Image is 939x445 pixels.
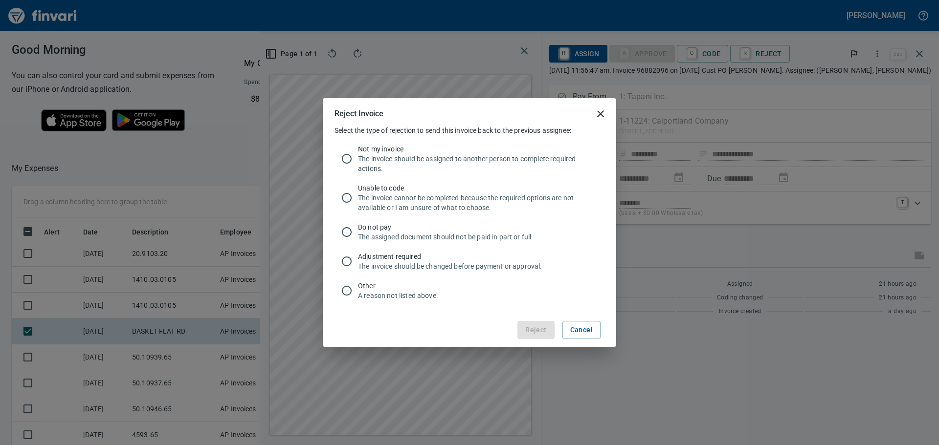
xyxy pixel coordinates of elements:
div: Adjustment requiredThe invoice should be changed before payment or approval. [335,247,604,276]
p: A reason not listed above. [358,291,597,300]
div: OtherA reason not listed above. [335,276,604,305]
span: Other [358,281,597,291]
span: Unable to code [358,183,597,193]
span: Not my invoice [358,144,597,154]
div: Unable to codeThe invoice cannot be completed because the required options are not available or I... [335,178,604,217]
p: The assigned document should not be paid in part or full. [358,232,597,242]
div: Not my invoiceThe invoice should be assigned to another person to complete required actions. [335,139,604,178]
span: Select the type of rejection to send this invoice back to the previous assignee: [335,127,571,134]
div: Do not payThe assigned document should not be paid in part or full. [335,217,604,247]
span: Cancel [570,324,593,336]
p: The invoice cannot be completed because the required options are not available or I am unsure of ... [358,193,597,212]
p: The invoice should be changed before payment or approval. [358,261,597,271]
p: The invoice should be assigned to another person to complete required actions. [358,154,597,173]
span: Do not pay [358,222,597,232]
button: Cancel [562,321,601,339]
span: Adjustment required [358,252,597,261]
h5: Reject Invoice [335,108,383,119]
button: close [589,102,612,126]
